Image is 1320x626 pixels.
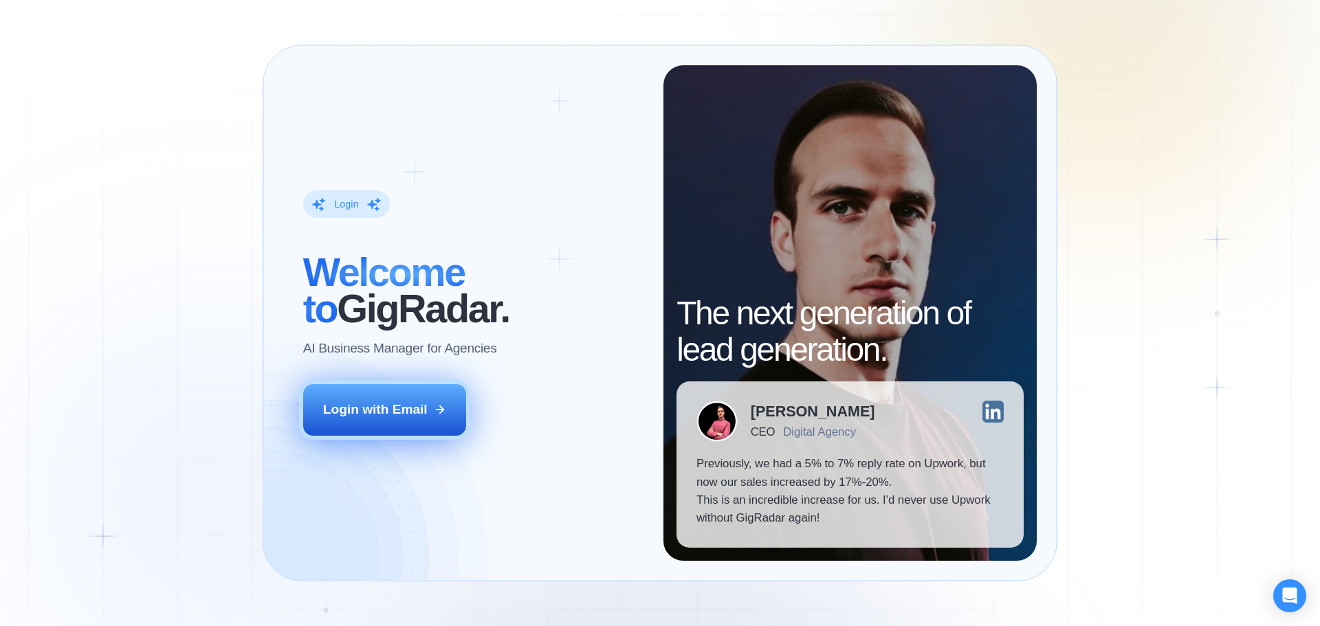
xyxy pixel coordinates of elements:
button: Login with Email [303,384,467,435]
h2: ‍ GigRadar. [303,254,643,327]
div: [PERSON_NAME] [751,404,875,419]
div: Login with Email [323,401,428,418]
p: AI Business Manager for Agencies [303,339,497,357]
div: Open Intercom Messenger [1273,579,1306,612]
h2: The next generation of lead generation. [676,295,1024,368]
span: Welcome to [303,250,465,331]
div: Login [334,198,358,211]
div: Digital Agency [783,425,856,438]
div: CEO [751,425,775,438]
p: Previously, we had a 5% to 7% reply rate on Upwork, but now our sales increased by 17%-20%. This ... [696,455,1004,528]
